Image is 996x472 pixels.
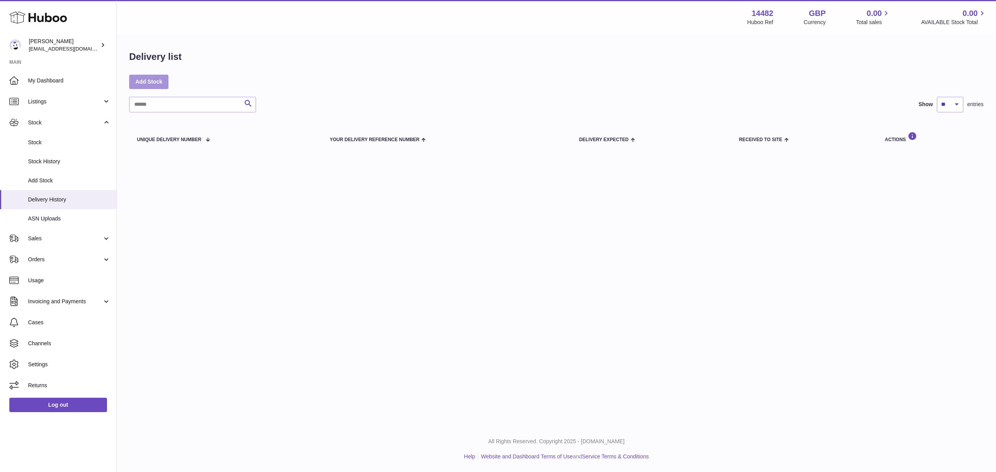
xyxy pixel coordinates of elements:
[28,119,102,126] span: Stock
[739,137,782,142] span: Received to Site
[856,8,891,26] a: 0.00 Total sales
[867,8,882,19] span: 0.00
[28,319,110,326] span: Cases
[28,382,110,389] span: Returns
[9,39,21,51] img: internalAdmin-14482@internal.huboo.com
[464,453,475,460] a: Help
[28,340,110,347] span: Channels
[919,101,933,108] label: Show
[481,453,573,460] a: Website and Dashboard Terms of Use
[804,19,826,26] div: Currency
[330,137,420,142] span: Your Delivery Reference Number
[28,256,102,263] span: Orders
[129,51,182,63] h1: Delivery list
[129,75,168,89] a: Add Stock
[478,453,649,460] li: and
[123,438,990,445] p: All Rights Reserved. Copyright 2025 - [DOMAIN_NAME]
[885,132,976,142] div: Actions
[752,8,773,19] strong: 14482
[28,235,102,242] span: Sales
[9,398,107,412] a: Log out
[582,453,649,460] a: Service Terms & Conditions
[28,98,102,105] span: Listings
[28,298,102,305] span: Invoicing and Payments
[28,77,110,84] span: My Dashboard
[28,215,110,222] span: ASN Uploads
[28,158,110,165] span: Stock History
[29,38,99,52] div: [PERSON_NAME]
[579,137,628,142] span: Delivery Expected
[747,19,773,26] div: Huboo Ref
[28,177,110,184] span: Add Stock
[28,139,110,146] span: Stock
[28,196,110,203] span: Delivery History
[921,19,987,26] span: AVAILABLE Stock Total
[809,8,826,19] strong: GBP
[29,45,114,52] span: [EMAIL_ADDRESS][DOMAIN_NAME]
[137,137,201,142] span: Unique Delivery Number
[967,101,984,108] span: entries
[921,8,987,26] a: 0.00 AVAILABLE Stock Total
[963,8,978,19] span: 0.00
[28,277,110,284] span: Usage
[856,19,891,26] span: Total sales
[28,361,110,368] span: Settings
